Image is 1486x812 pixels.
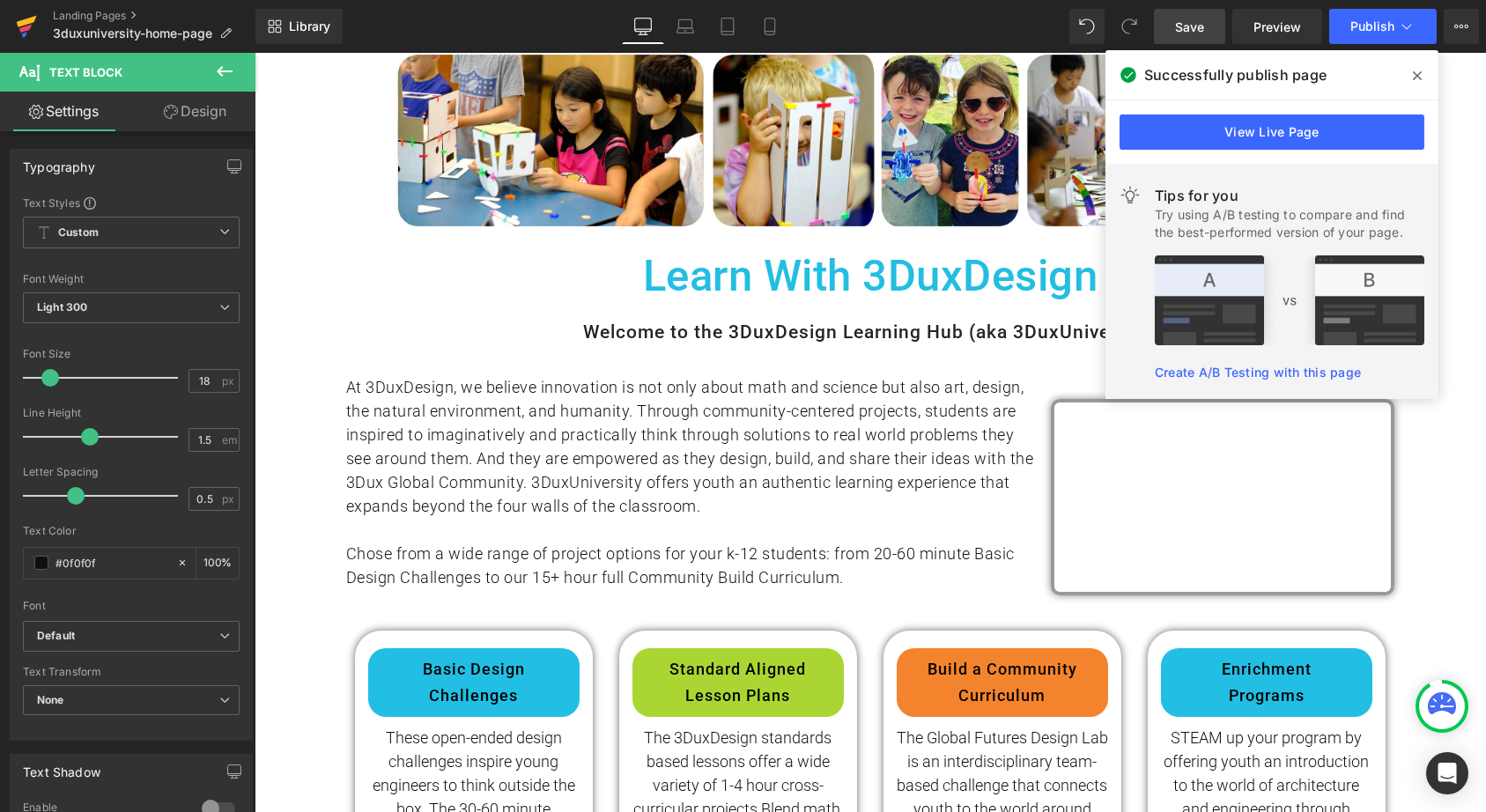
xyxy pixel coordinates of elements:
span: Text Block [49,65,122,79]
span: Basic Design Challenges [140,603,299,656]
span: Save [1175,18,1204,36]
a: Landing Pages [53,9,255,23]
div: Open Intercom Messenger [1426,752,1468,794]
a: Desktop [622,9,664,44]
div: Font Size [23,348,240,360]
span: Preview [1253,18,1301,36]
p: Getting started? Watch the video... [796,314,1140,337]
div: Text Shadow [23,755,100,779]
button: Redo [1112,9,1147,44]
b: Custom [58,225,99,240]
div: Try using A/B testing to compare and find the best-performed version of your page. [1155,206,1424,241]
div: At 3DuxDesign, we believe innovation is not only about math and science but also art, design, the... [92,322,787,465]
div: Tips for you [1155,185,1424,206]
img: light.svg [1120,185,1141,206]
span: px [222,375,237,387]
span: Publish [1350,19,1394,33]
button: Publish [1329,9,1437,44]
span: Build a Community Curriculum [669,603,827,656]
div: Font [23,600,240,612]
input: Color [55,553,168,572]
span: px [222,493,237,505]
img: tip.png [1155,255,1424,345]
span: em [222,434,237,446]
a: Build a Community Curriculum [642,595,854,664]
a: Enrichment Programs [906,595,1118,664]
h5: Welcome to the 3DuxDesign Learning Hub (aka 3DuxUniversity) [100,264,1131,296]
div: Text Styles [23,196,240,210]
a: Mobile [749,9,791,44]
a: Design [131,92,259,131]
span: Enrichment Programs [933,603,1091,656]
div: Font Weight [23,273,240,285]
a: Laptop [664,9,706,44]
div: Line Height [23,407,240,419]
a: Basic Design Challenges [114,595,325,664]
span: 3duxuniversity-home-page [53,26,212,41]
div: Text Color [23,525,240,537]
div: Chose from a wide range of project options for your k-12 students: from 20-60 minute Basic Design... [92,489,787,536]
div: Letter Spacing [23,466,240,478]
b: Light 300 [37,300,87,314]
button: More [1444,9,1479,44]
span: Standard Aligned Lesson Plans [404,603,563,656]
div: Text Transform [23,666,240,678]
a: Tablet [706,9,749,44]
div: % [196,548,239,579]
div: Typography [23,150,95,174]
a: Preview [1232,9,1322,44]
span: Successfully publish page [1144,64,1327,85]
button: Undo [1069,9,1105,44]
a: New Library [255,9,343,44]
b: None [37,693,64,706]
a: Standard Aligned Lesson Plans [378,595,589,664]
a: View Live Page [1120,114,1424,150]
span: Library [289,18,330,34]
a: Create A/B Testing with this page [1155,365,1361,380]
h1: Learn With 3DuxDesign [100,191,1131,256]
i: Default [37,629,75,644]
